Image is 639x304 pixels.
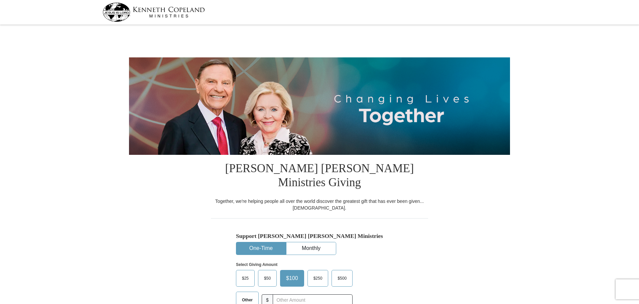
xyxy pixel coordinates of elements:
[310,273,326,283] span: $250
[211,198,428,211] div: Together, we're helping people all over the world discover the greatest gift that has ever been g...
[239,273,252,283] span: $25
[283,273,301,283] span: $100
[286,242,336,255] button: Monthly
[261,273,274,283] span: $50
[211,155,428,198] h1: [PERSON_NAME] [PERSON_NAME] Ministries Giving
[334,273,350,283] span: $500
[236,233,403,240] h5: Support [PERSON_NAME] [PERSON_NAME] Ministries
[103,3,205,22] img: kcm-header-logo.svg
[236,242,286,255] button: One-Time
[236,262,277,267] strong: Select Giving Amount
